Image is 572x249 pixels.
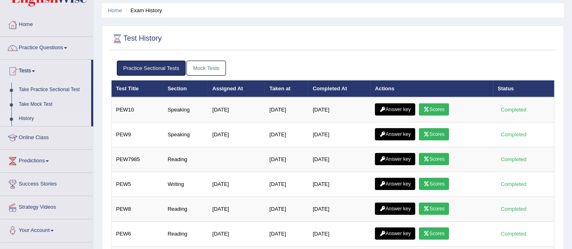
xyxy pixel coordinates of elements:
[163,172,208,197] td: Writing
[163,122,208,147] td: Speaking
[308,97,370,122] td: [DATE]
[265,147,308,172] td: [DATE]
[375,203,415,215] a: Answer key
[0,173,93,193] a: Success Stories
[375,227,415,240] a: Answer key
[163,97,208,122] td: Speaking
[308,147,370,172] td: [DATE]
[0,127,93,147] a: Online Class
[419,103,449,116] a: Scores
[308,222,370,247] td: [DATE]
[163,80,208,97] th: Section
[265,222,308,247] td: [DATE]
[112,222,163,247] td: PEW6
[111,33,162,45] h2: Test History
[265,122,308,147] td: [DATE]
[0,37,93,57] a: Practice Questions
[208,172,265,197] td: [DATE]
[498,205,530,213] div: Completed
[163,197,208,222] td: Reading
[208,197,265,222] td: [DATE]
[375,103,415,116] a: Answer key
[15,111,91,126] a: History
[117,61,186,76] a: Practice Sectional Tests
[0,219,93,240] a: Your Account
[419,203,449,215] a: Scores
[419,178,449,190] a: Scores
[498,155,530,164] div: Completed
[0,60,91,80] a: Tests
[375,153,415,165] a: Answer key
[208,97,265,122] td: [DATE]
[419,227,449,240] a: Scores
[108,7,122,13] a: Home
[265,197,308,222] td: [DATE]
[208,222,265,247] td: [DATE]
[493,80,554,97] th: Status
[15,83,91,97] a: Take Practice Sectional Test
[112,197,163,222] td: PEW8
[112,172,163,197] td: PEW5
[308,80,370,97] th: Completed At
[112,80,163,97] th: Test Title
[0,13,93,34] a: Home
[0,150,93,170] a: Predictions
[498,105,530,114] div: Completed
[308,172,370,197] td: [DATE]
[112,97,163,122] td: PEW10
[375,178,415,190] a: Answer key
[419,128,449,140] a: Scores
[265,172,308,197] td: [DATE]
[265,97,308,122] td: [DATE]
[123,7,162,14] li: Exam History
[498,229,530,238] div: Completed
[370,80,493,97] th: Actions
[208,80,265,97] th: Assigned At
[0,196,93,216] a: Strategy Videos
[163,222,208,247] td: Reading
[308,197,370,222] td: [DATE]
[265,80,308,97] th: Taken at
[419,153,449,165] a: Scores
[112,122,163,147] td: PEW9
[308,122,370,147] td: [DATE]
[186,61,226,76] a: Mock Tests
[163,147,208,172] td: Reading
[498,180,530,188] div: Completed
[15,97,91,112] a: Take Mock Test
[208,122,265,147] td: [DATE]
[498,130,530,139] div: Completed
[112,147,163,172] td: PEW7985
[375,128,415,140] a: Answer key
